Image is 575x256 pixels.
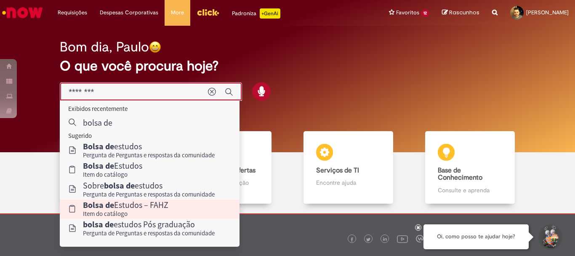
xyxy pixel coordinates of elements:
img: ServiceNow [1,4,44,21]
p: +GenAi [260,8,280,19]
img: logo_footer_linkedin.png [383,237,387,242]
img: logo_footer_youtube.png [397,233,408,244]
p: Encontre ajuda [316,178,380,187]
img: logo_footer_workplace.png [416,235,423,243]
a: Rascunhos [442,9,479,17]
span: Requisições [58,8,87,17]
span: More [171,8,184,17]
div: Oi, como posso te ajudar hoje? [423,224,529,249]
img: click_logo_yellow_360x200.png [197,6,219,19]
button: Iniciar Conversa de Suporte [537,224,562,250]
span: Despesas Corporativas [100,8,158,17]
a: Serviços de TI Encontre ajuda [287,131,409,204]
h2: Bom dia, Paulo [60,40,149,54]
img: happy-face.png [149,41,161,53]
img: logo_footer_facebook.png [350,237,354,242]
b: Base de Conhecimento [438,166,482,182]
span: 12 [421,10,429,17]
span: [PERSON_NAME] [526,9,569,16]
span: Rascunhos [449,8,479,16]
a: Tirar dúvidas Tirar dúvidas com Lupi Assist e Gen Ai [44,131,166,204]
div: Padroniza [232,8,280,19]
p: Consulte e aprenda [438,186,502,194]
img: logo_footer_twitter.png [366,237,370,242]
h2: O que você procura hoje? [60,59,515,73]
span: Favoritos [396,8,419,17]
b: Serviços de TI [316,166,359,175]
a: Base de Conhecimento Consulte e aprenda [409,131,531,204]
